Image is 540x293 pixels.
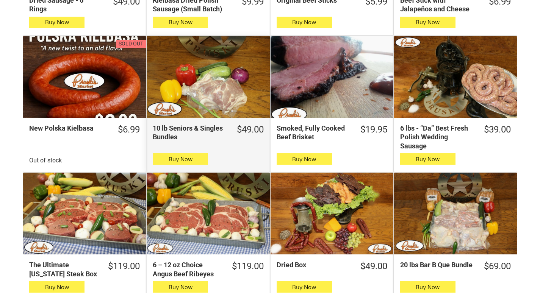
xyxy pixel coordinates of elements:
[153,124,225,142] div: 10 lb Seniors & Singles Bundles
[292,156,316,163] span: Buy Now
[394,124,517,150] a: $39.006 lbs - “Da” Best Fresh Polish Wedding Sausage
[169,19,193,26] span: Buy Now
[416,19,440,26] span: Buy Now
[484,260,511,272] div: $69.00
[400,281,455,293] button: Buy Now
[29,281,85,293] button: Buy Now
[271,124,393,142] a: $19.95Smoked, Fully Cooked Beef Brisket
[108,260,140,272] div: $119.00
[147,36,269,118] a: 10 lb Seniors &amp; Singles Bundles
[169,284,193,291] span: Buy Now
[394,36,517,118] a: 6 lbs - “Da” Best Fresh Polish Wedding Sausage
[29,17,85,28] button: Buy Now
[147,124,269,142] a: $49.0010 lb Seniors & Singles Bundles
[271,36,393,118] a: Smoked, Fully Cooked Beef Brisket
[232,260,264,272] div: $119.00
[45,284,69,291] span: Buy Now
[153,260,221,278] div: 6 – 12 oz Choice Angus Beef Ribeyes
[292,284,316,291] span: Buy Now
[400,260,473,269] div: 20 lbs Bar B Que Bundle
[29,260,97,278] div: The Ultimate [US_STATE] Steak Box
[416,156,440,163] span: Buy Now
[29,157,62,164] span: Out of stock
[45,19,69,26] span: Buy Now
[484,124,511,136] div: $39.00
[147,260,269,278] a: $119.006 – 12 oz Choice Angus Beef Ribeyes
[271,260,393,272] a: $49.00Dried Box
[153,153,208,165] button: Buy Now
[400,153,455,165] button: Buy Now
[118,124,140,136] div: $6.99
[400,124,473,150] div: 6 lbs - “Da” Best Fresh Polish Wedding Sausage
[271,173,393,254] a: Dried Box
[23,173,146,254] a: The Ultimate Texas Steak Box
[23,260,146,278] a: $119.00The Ultimate [US_STATE] Steak Box
[277,153,332,165] button: Buy Now
[23,36,146,118] a: Sold outNew Polska Kielbasa
[277,260,349,269] div: Dried Box
[360,124,387,136] div: $19.95
[237,124,264,136] div: $49.00
[153,281,208,293] button: Buy Now
[277,124,349,142] div: Smoked, Fully Cooked Beef Brisket
[23,124,146,136] a: $6.99New Polska Kielbasa
[416,284,440,291] span: Buy Now
[169,156,193,163] span: Buy Now
[400,17,455,28] button: Buy Now
[360,260,387,272] div: $49.00
[147,173,269,254] a: 6 – 12 oz Choice Angus Beef Ribeyes
[277,281,332,293] button: Buy Now
[292,19,316,26] span: Buy Now
[277,17,332,28] button: Buy Now
[394,173,517,254] a: 20 lbs Bar B Que Bundle
[119,40,143,48] div: Sold out
[29,124,107,132] div: New Polska Kielbasa
[394,260,517,272] a: $69.0020 lbs Bar B Que Bundle
[153,17,208,28] button: Buy Now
